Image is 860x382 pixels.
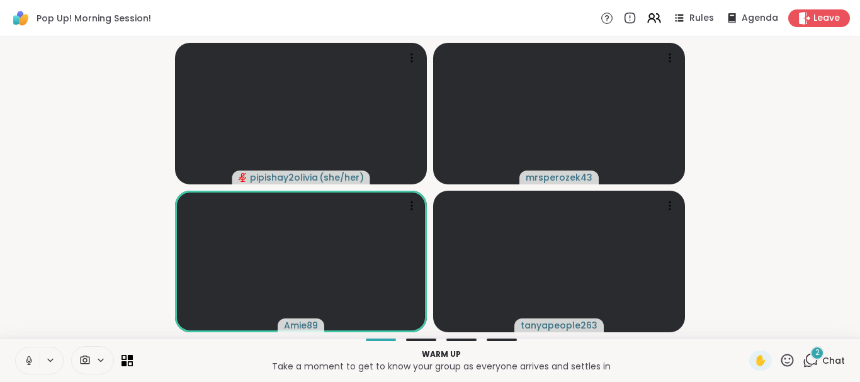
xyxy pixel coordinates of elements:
[37,12,151,25] span: Pop Up! Morning Session!
[822,354,845,367] span: Chat
[521,319,597,332] span: tanyapeople263
[526,171,592,184] span: mrsperozek43
[689,12,714,25] span: Rules
[250,171,318,184] span: pipishay2olivia
[742,12,778,25] span: Agenda
[319,171,364,184] span: ( she/her )
[284,319,318,332] span: Amie89
[239,173,247,182] span: audio-muted
[815,347,820,358] span: 2
[813,12,840,25] span: Leave
[754,353,767,368] span: ✋
[140,360,742,373] p: Take a moment to get to know your group as everyone arrives and settles in
[140,349,742,360] p: Warm up
[10,8,31,29] img: ShareWell Logomark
